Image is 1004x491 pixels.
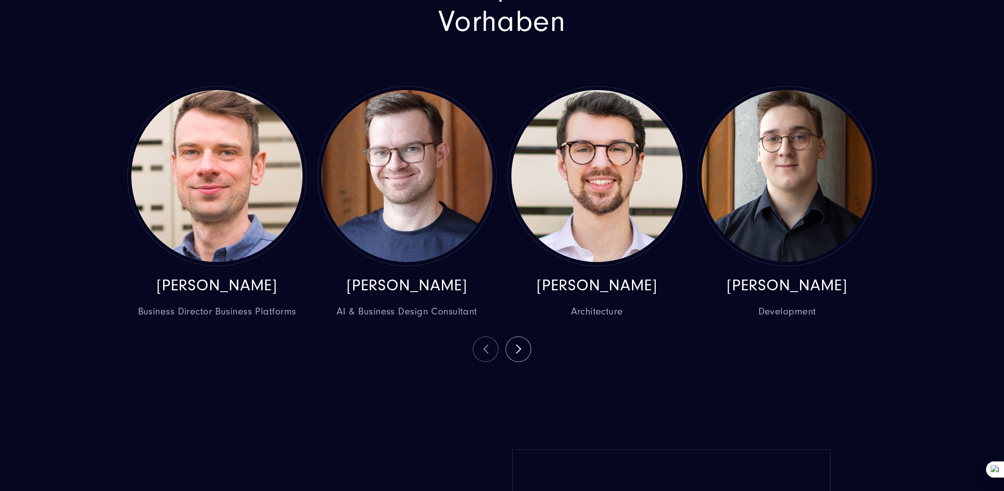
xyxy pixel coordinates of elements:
[127,276,307,295] p: [PERSON_NAME]
[321,90,493,262] img: Tomasz-Gabrys-570x570
[317,305,497,319] span: AI & Business Design Consultant
[507,276,687,295] p: [PERSON_NAME]
[697,276,877,295] p: [PERSON_NAME]
[507,305,687,319] span: Architecture
[697,305,877,319] span: Development
[131,90,303,262] img: Marcel Epler - Senior Consultant & Solution Architect - SUNZINET
[701,90,873,262] img: Milosz-Rolla-570x570
[511,90,683,262] img: Stephan-Ritter-570x570
[317,276,497,295] p: [PERSON_NAME]
[127,305,307,319] span: Business Director Business Platforms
